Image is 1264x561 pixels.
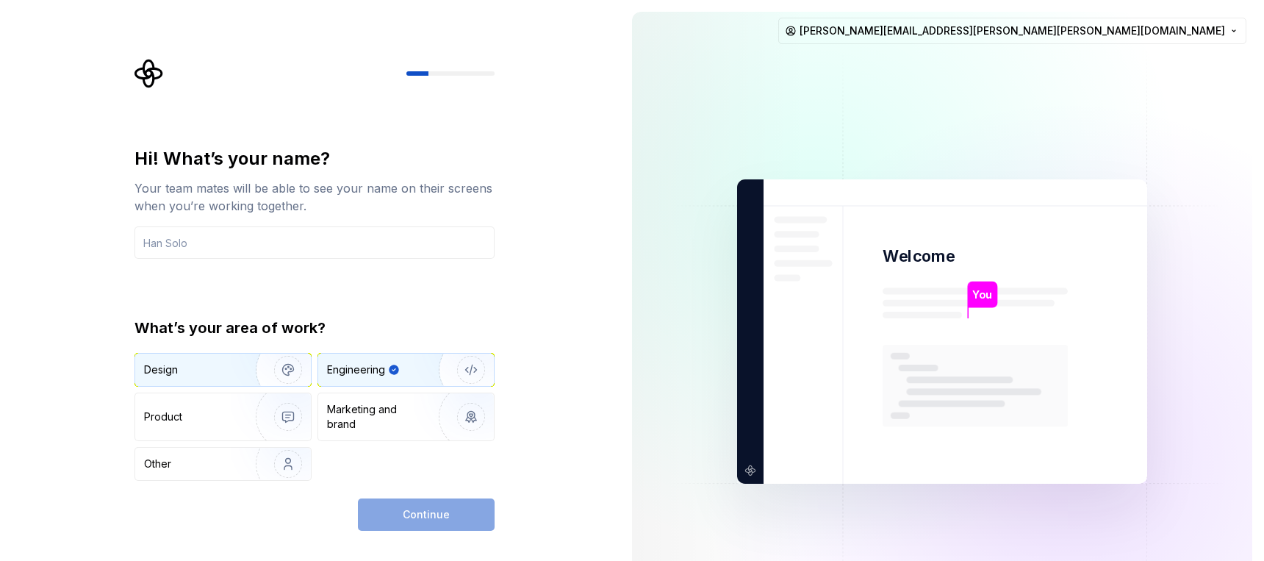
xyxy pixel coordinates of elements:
[800,24,1225,38] span: [PERSON_NAME][EMAIL_ADDRESS][PERSON_NAME][PERSON_NAME][DOMAIN_NAME]
[883,246,955,267] p: Welcome
[134,318,495,338] div: What’s your area of work?
[134,226,495,259] input: Han Solo
[972,287,992,303] p: You
[144,410,182,424] div: Product
[327,402,426,432] div: Marketing and brand
[327,362,385,377] div: Engineering
[134,147,495,171] div: Hi! What’s your name?
[134,59,164,88] svg: Supernova Logo
[134,179,495,215] div: Your team mates will be able to see your name on their screens when you’re working together.
[144,457,171,471] div: Other
[144,362,178,377] div: Design
[778,18,1246,44] button: [PERSON_NAME][EMAIL_ADDRESS][PERSON_NAME][PERSON_NAME][DOMAIN_NAME]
